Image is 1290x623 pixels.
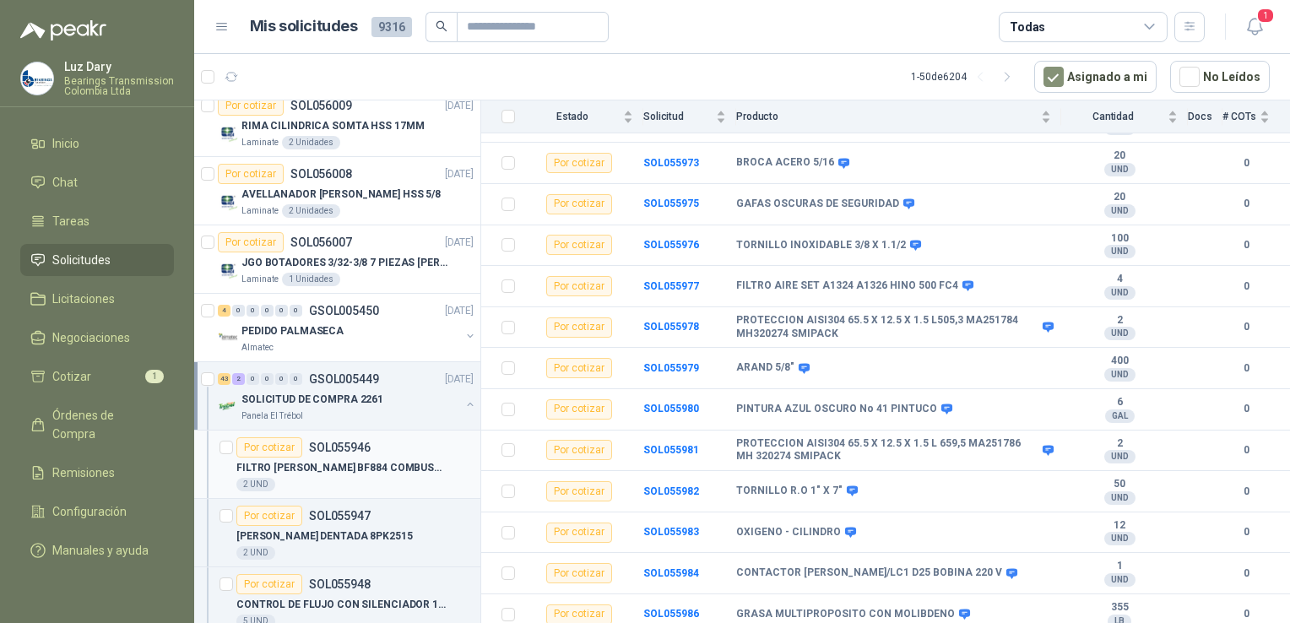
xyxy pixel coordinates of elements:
div: Por cotizar [546,153,612,173]
div: Por cotizar [546,317,612,338]
b: 0 [1222,155,1270,171]
span: search [436,20,447,32]
div: Por cotizar [546,563,612,583]
div: Por cotizar [236,574,302,594]
p: SOL056007 [290,236,352,248]
a: SOL055983 [643,526,699,538]
button: 1 [1239,12,1270,42]
b: 0 [1222,524,1270,540]
a: SOL055981 [643,444,699,456]
span: 1 [1256,8,1275,24]
div: 2 Unidades [282,204,340,218]
div: 0 [290,305,302,317]
h1: Mis solicitudes [250,14,358,39]
a: Por cotizarSOL055947[PERSON_NAME] DENTADA 8PK25152 UND [194,499,480,567]
div: 0 [275,305,288,317]
a: 43 2 0 0 0 0 GSOL005449[DATE] Company LogoSOLICITUD DE COMPRA 2261Panela El Trébol [218,369,477,423]
span: Remisiones [52,463,115,482]
div: 2 [232,373,245,385]
span: # COTs [1222,111,1256,122]
a: SOL055979 [643,362,699,374]
b: 0 [1222,237,1270,253]
div: 0 [247,305,259,317]
div: UND [1104,368,1136,382]
div: UND [1104,327,1136,340]
span: Solicitudes [52,251,111,269]
p: JGO BOTADORES 3/32-3/8 7 PIEZAS [PERSON_NAME] J9 [241,255,452,271]
p: [DATE] [445,166,474,182]
img: Company Logo [218,259,238,279]
div: Por cotizar [546,399,612,420]
div: 1 Unidades [282,273,340,286]
div: GAL [1105,409,1135,423]
span: 9316 [371,17,412,37]
p: Luz Dary [64,61,174,73]
p: Laminate [241,204,279,218]
div: Por cotizar [546,523,612,543]
p: GSOL005450 [309,305,379,317]
p: SOL056008 [290,168,352,180]
span: Solicitud [643,111,713,122]
th: Docs [1188,100,1222,133]
b: 0 [1222,279,1270,295]
span: Negociaciones [52,328,130,347]
p: SOL055948 [309,578,371,590]
a: Negociaciones [20,322,174,354]
div: Por cotizar [236,506,302,526]
div: Por cotizar [546,358,612,378]
p: Laminate [241,136,279,149]
b: 400 [1061,355,1178,368]
th: Estado [525,100,643,133]
img: Logo peakr [20,20,106,41]
a: SOL055976 [643,239,699,251]
div: 0 [261,305,274,317]
b: 20 [1061,149,1178,163]
b: CONTACTOR [PERSON_NAME]/LC1 D25 BOBINA 220 V [736,566,1002,580]
span: 1 [145,370,164,383]
a: SOL055973 [643,157,699,169]
span: Estado [525,111,620,122]
div: UND [1104,532,1136,545]
b: PROTECCION AISI304 65.5 X 12.5 X 1.5 L505,3 MA251784 MH320274 SMIPACK [736,314,1038,340]
div: UND [1104,163,1136,176]
div: 0 [261,373,274,385]
div: UND [1104,286,1136,300]
img: Company Logo [218,191,238,211]
p: SOL055947 [309,510,371,522]
b: SOL055984 [643,567,699,579]
span: Tareas [52,212,89,230]
span: Órdenes de Compra [52,406,158,443]
div: Por cotizar [546,276,612,296]
a: Solicitudes [20,244,174,276]
a: SOL055977 [643,280,699,292]
div: Por cotizar [546,481,612,501]
p: Bearings Transmission Colombia Ltda [64,76,174,96]
a: Por cotizarSOL055946FILTRO [PERSON_NAME] BF884 COMBUSTIBLE2 UND [194,431,480,499]
div: Todas [1010,18,1045,36]
a: Tareas [20,205,174,237]
p: Panela El Trébol [241,409,303,423]
th: Producto [736,100,1061,133]
p: SOL055946 [309,442,371,453]
div: 1 - 50 de 6204 [911,63,1021,90]
p: [DATE] [445,371,474,387]
b: SOL055975 [643,198,699,209]
b: SOL055978 [643,321,699,333]
p: [DATE] [445,235,474,251]
b: PROTECCION AISI304 65.5 X 12.5 X 1.5 L 659,5 MA251786 MH 320274 SMIPACK [736,437,1038,463]
b: ARAND 5/8" [736,361,794,375]
a: Cotizar1 [20,360,174,393]
b: 2 [1061,314,1178,328]
div: UND [1104,450,1136,463]
div: Por cotizar [546,440,612,460]
a: Inicio [20,127,174,160]
b: TORNILLO INOXIDABLE 3/8 X 1.1/2 [736,239,906,252]
a: SOL055986 [643,608,699,620]
span: Cantidad [1061,111,1164,122]
b: 355 [1061,601,1178,615]
p: Laminate [241,273,279,286]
